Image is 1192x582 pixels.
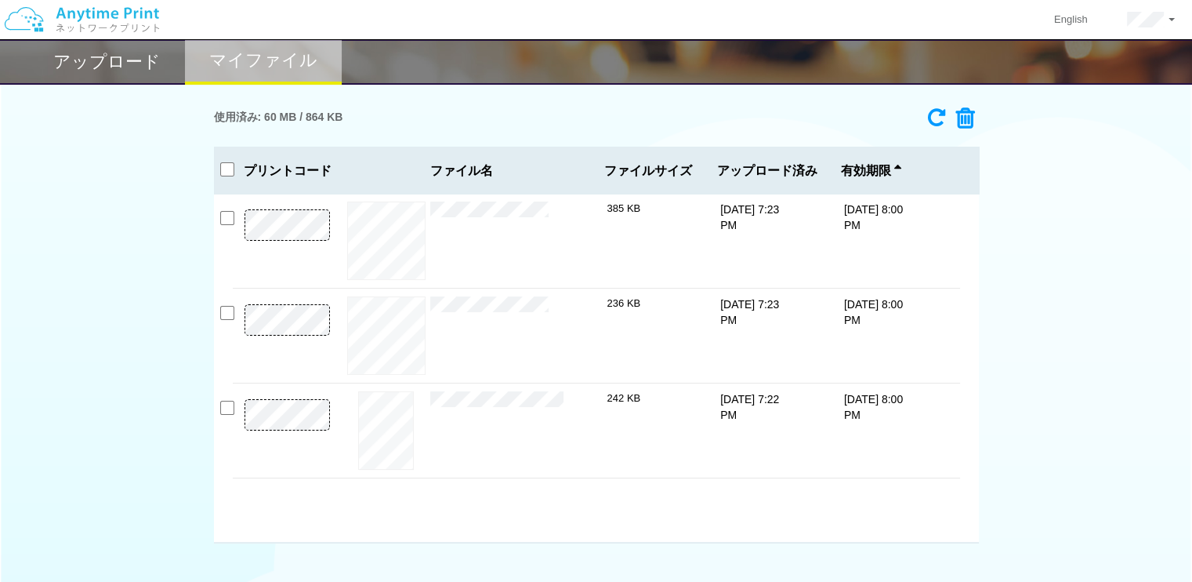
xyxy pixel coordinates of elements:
span: 236 KB [607,297,641,309]
span: アップロード済み [717,164,817,178]
h2: アップロード [53,53,161,71]
span: 385 KB [607,202,641,214]
span: ファイルサイズ [604,164,694,178]
h2: マイファイル [209,51,317,70]
span: ファイル名 [430,164,598,178]
p: [DATE] 8:00 PM [844,296,904,328]
p: [DATE] 7:22 PM [720,391,780,423]
p: [DATE] 7:23 PM [720,202,780,233]
p: [DATE] 8:00 PM [844,202,904,233]
h3: 使用済み: 60 MB / 864 KB [214,111,343,123]
p: [DATE] 7:23 PM [720,296,780,328]
span: 242 KB [607,392,641,404]
span: 有効期限 [841,164,901,178]
h3: プリントコード [233,164,342,178]
p: [DATE] 8:00 PM [844,391,904,423]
